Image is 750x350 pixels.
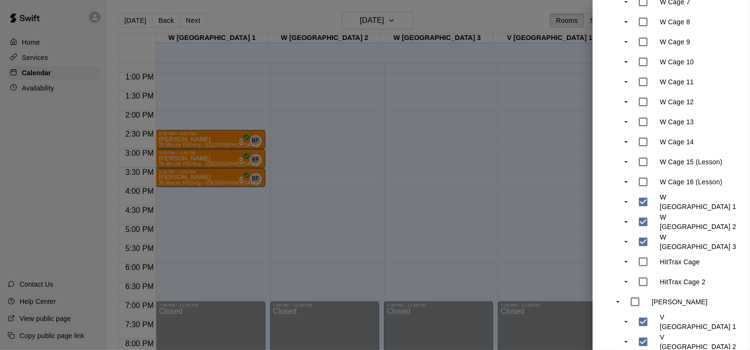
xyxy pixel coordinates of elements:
[660,277,706,287] p: HitTrax Cage 2
[660,157,722,167] p: W Cage 15 (Lesson)
[660,37,690,47] p: W Cage 9
[660,137,694,147] p: W Cage 14
[660,97,694,107] p: W Cage 12
[660,312,737,331] p: V [GEOGRAPHIC_DATA] 1
[660,257,700,267] p: HitTrax Cage
[660,232,737,251] p: W [GEOGRAPHIC_DATA] 3
[660,212,737,231] p: W [GEOGRAPHIC_DATA] 2
[660,57,694,67] p: W Cage 10
[660,117,694,127] p: W Cage 13
[652,297,708,307] p: [PERSON_NAME]
[660,177,722,187] p: W Cage 16 (Lesson)
[660,77,694,87] p: W Cage 11
[660,192,737,211] p: W [GEOGRAPHIC_DATA] 1
[660,17,690,27] p: W Cage 8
